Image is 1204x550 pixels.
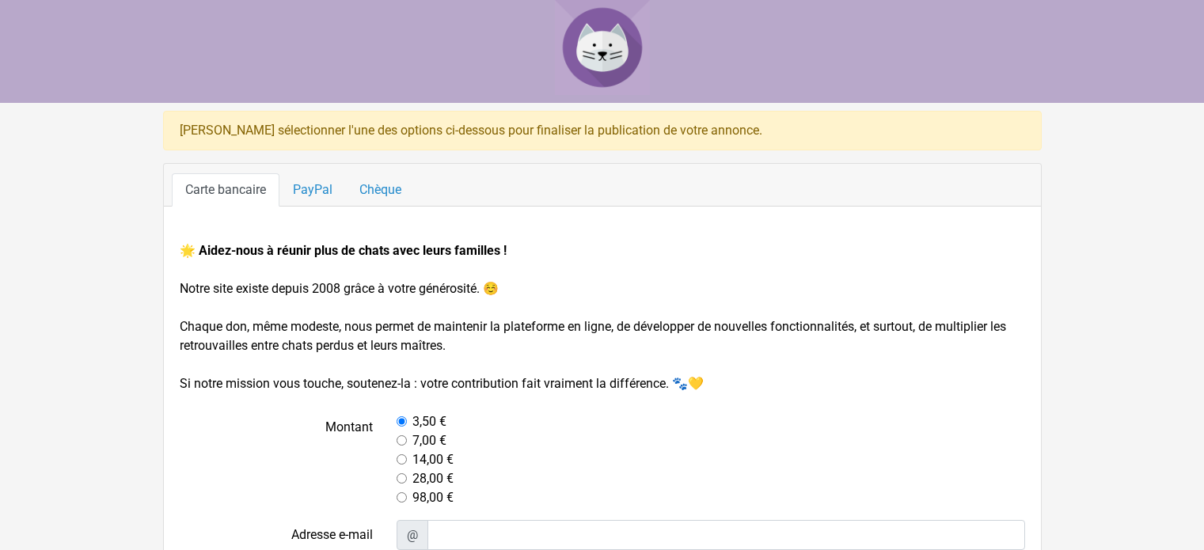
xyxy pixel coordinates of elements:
[397,520,428,550] span: @
[172,173,279,207] a: Carte bancaire
[412,412,446,431] label: 3,50 €
[412,431,446,450] label: 7,00 €
[346,173,415,207] a: Chèque
[412,469,454,488] label: 28,00 €
[180,243,507,258] strong: 🌟 Aidez-nous à réunir plus de chats avec leurs familles !
[412,488,454,507] label: 98,00 €
[412,450,454,469] label: 14,00 €
[163,111,1042,150] div: [PERSON_NAME] sélectionner l'une des options ci-dessous pour finaliser la publication de votre an...
[168,412,386,507] label: Montant
[168,520,386,550] label: Adresse e-mail
[279,173,346,207] a: PayPal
